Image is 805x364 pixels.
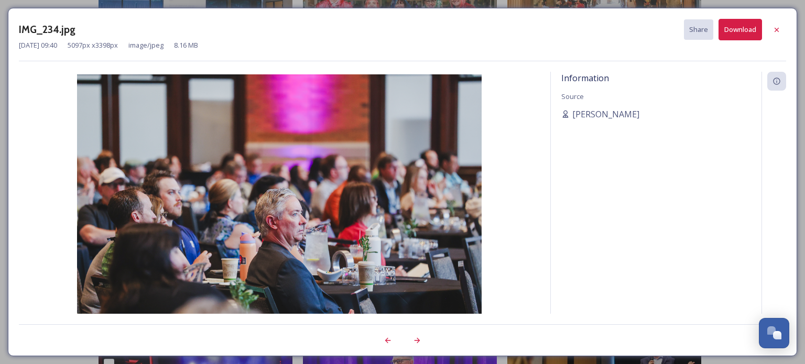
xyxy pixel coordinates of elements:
button: Download [719,19,762,40]
span: [PERSON_NAME] [572,108,639,120]
span: Source [561,92,584,101]
span: Information [561,72,609,84]
span: 8.16 MB [174,40,198,50]
button: Share [684,19,713,40]
span: [DATE] 09:40 [19,40,57,50]
button: Open Chat [759,318,789,348]
img: IMG_234.jpg [19,74,540,344]
span: image/jpeg [128,40,164,50]
h3: IMG_234.jpg [19,22,75,37]
span: 5097 px x 3398 px [68,40,118,50]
